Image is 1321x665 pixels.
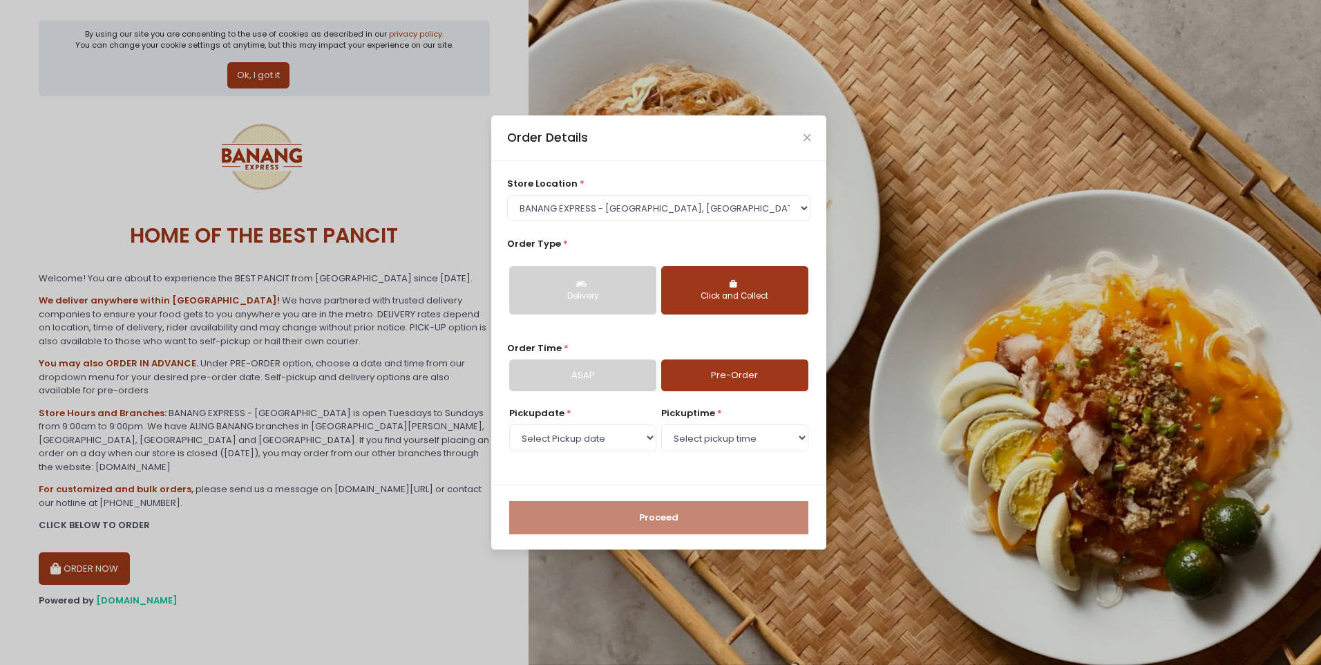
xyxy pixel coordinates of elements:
span: Order Time [507,341,562,355]
div: Delivery [519,290,647,303]
button: Click and Collect [661,266,808,315]
button: Close [804,134,810,141]
span: pickup time [661,406,715,420]
span: store location [507,177,578,190]
button: Delivery [509,266,656,315]
a: Pre-Order [661,359,808,391]
span: Order Type [507,237,561,250]
a: ASAP [509,359,656,391]
span: Pickup date [509,406,564,420]
div: Click and Collect [671,290,799,303]
button: Proceed [509,501,808,534]
div: Order Details [507,129,588,147]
